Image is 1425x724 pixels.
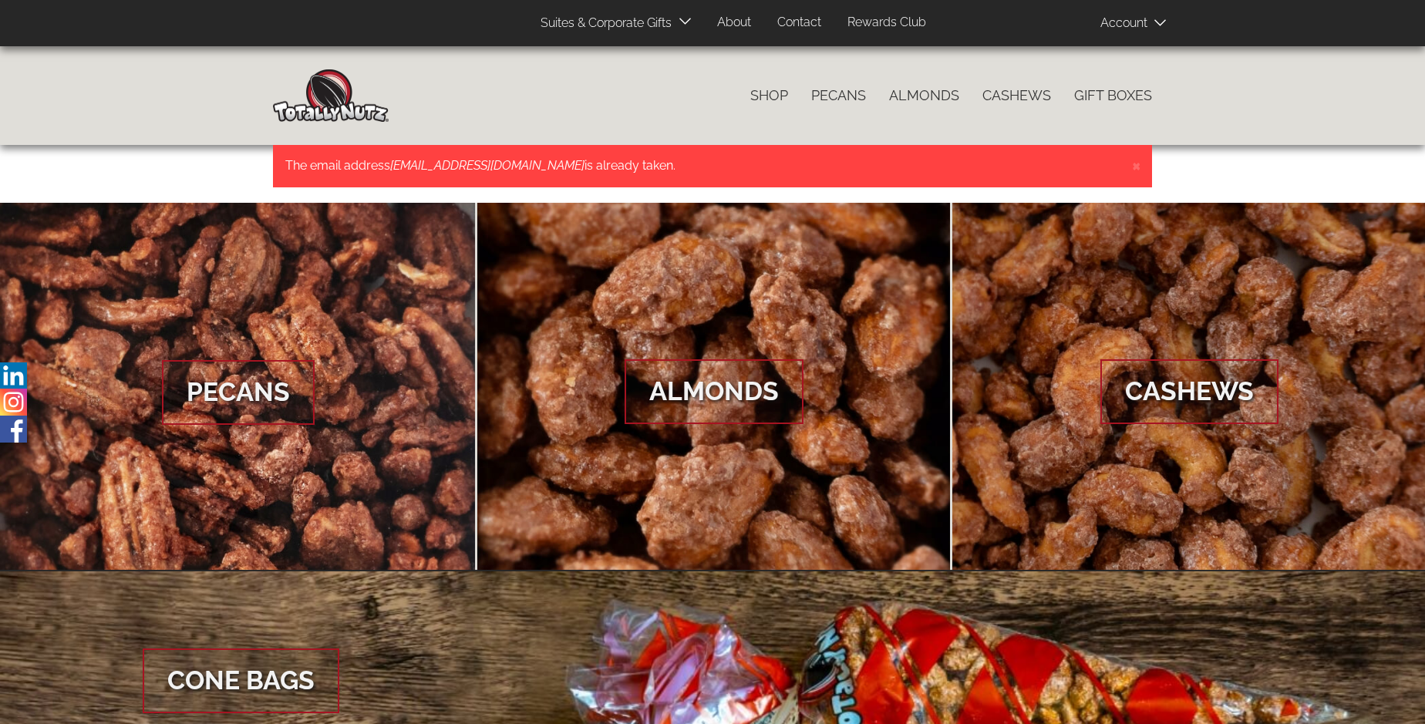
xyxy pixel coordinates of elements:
[477,203,951,571] a: Almonds
[971,79,1063,112] a: Cashews
[739,79,800,112] a: Shop
[878,79,971,112] a: Almonds
[1132,153,1140,176] span: ×
[273,69,389,122] img: Home
[529,8,676,39] a: Suites & Corporate Gifts
[625,359,803,424] span: Almonds
[836,8,938,38] a: Rewards Club
[273,145,1152,187] div: Error message
[766,8,833,38] a: Contact
[800,79,878,112] a: Pecans
[1132,156,1140,174] button: Close
[143,648,339,713] span: Cone Bags
[1063,79,1164,112] a: Gift Boxes
[1100,359,1278,424] span: Cashews
[390,158,584,173] em: [EMAIL_ADDRESS][DOMAIN_NAME]
[285,157,1124,175] p: The email address is already taken.
[162,360,315,425] span: Pecans
[706,8,763,38] a: About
